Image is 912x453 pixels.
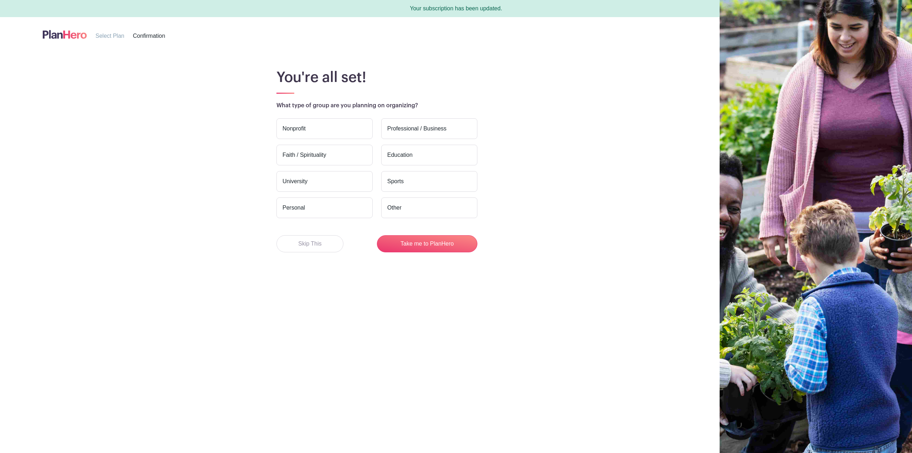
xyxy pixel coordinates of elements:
button: Take me to PlanHero [377,235,477,252]
label: Education [381,145,477,165]
label: Faith / Spirituality [276,145,373,165]
span: Select Plan [95,33,124,39]
label: Professional / Business [381,118,477,139]
img: logo-507f7623f17ff9eddc593b1ce0a138ce2505c220e1c5a4e2b4648c50719b7d32.svg [43,29,87,40]
label: Nonprofit [276,118,373,139]
label: University [276,171,373,192]
label: Sports [381,171,477,192]
span: Confirmation [133,33,165,39]
p: What type of group are you planning on organizing? [276,101,678,110]
button: Skip This [276,235,343,252]
h1: You're all set! [276,69,678,86]
label: Personal [276,197,373,218]
label: Other [381,197,477,218]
